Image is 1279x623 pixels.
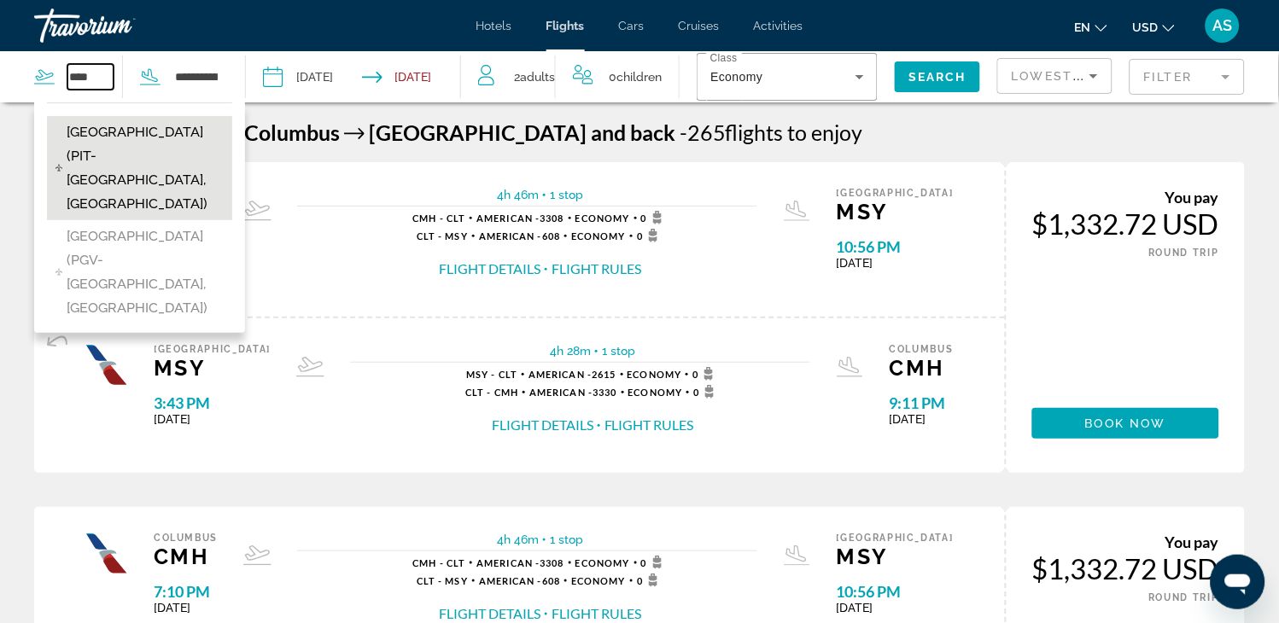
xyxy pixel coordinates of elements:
button: Flight Rules [552,259,641,278]
span: 1 stop [602,344,635,358]
button: Travelers: 2 adults, 0 children [461,51,679,102]
span: Lowest Price [1012,69,1121,83]
div: $1,332.72 USD [1032,207,1219,241]
a: Hotels [476,19,512,32]
span: CMH - CLT [413,213,466,224]
div: You pay [1032,188,1219,207]
span: Children [616,70,662,84]
span: ROUND TRIP [1149,592,1220,603]
span: 0 [693,385,720,399]
span: 1 stop [550,533,583,546]
span: 0 [641,211,668,224]
span: CMH [890,355,954,381]
span: CLT - CMH [465,387,518,398]
span: Economy [571,575,626,586]
span: CLT - MSY [417,575,468,586]
span: [GEOGRAPHIC_DATA] [369,119,587,145]
span: [GEOGRAPHIC_DATA] (PGV-[GEOGRAPHIC_DATA], [GEOGRAPHIC_DATA]) [67,224,224,320]
span: Economy [571,230,626,242]
span: American - [476,557,540,568]
button: Flight Details [439,259,540,278]
span: 1 stop [550,188,583,201]
span: 3330 [529,387,616,398]
span: American - [529,387,593,398]
span: Economy [575,213,630,224]
span: MSY [154,355,271,381]
button: Search [895,61,980,92]
span: Economy [628,369,682,380]
button: [GEOGRAPHIC_DATA] (PGV-[GEOGRAPHIC_DATA], [GEOGRAPHIC_DATA]) [47,220,232,324]
span: CMH - CLT [413,557,466,568]
span: Economy [710,70,762,84]
button: Flight Details [439,604,540,623]
span: 608 [479,230,560,242]
span: and back [591,119,675,145]
span: [GEOGRAPHIC_DATA] [837,188,954,199]
span: 7:10 PM [154,582,218,601]
span: Adults [520,70,555,84]
span: 9:11 PM [890,393,954,412]
span: Columbus [244,119,340,145]
span: Book now [1085,416,1166,430]
span: 265 [680,119,726,145]
span: [DATE] [890,412,954,426]
span: [GEOGRAPHIC_DATA] (PIT-[GEOGRAPHIC_DATA], [GEOGRAPHIC_DATA]) [67,120,224,216]
span: American - [476,213,540,224]
span: [GEOGRAPHIC_DATA] [837,533,954,544]
span: 3308 [476,213,564,224]
button: Flight Rules [552,604,641,623]
span: American - [529,369,592,380]
span: 3308 [476,557,564,568]
button: Filter [1130,58,1245,96]
button: Flight Rules [604,416,694,434]
span: Economy [628,387,683,398]
button: Change language [1075,15,1107,39]
button: Flight Details [492,416,593,434]
mat-select: Sort by [1012,66,1098,86]
span: 0 [637,574,663,587]
span: - [680,119,687,145]
span: American - [479,575,542,586]
span: 608 [479,575,560,586]
a: Flights [546,19,585,32]
span: 0 [637,229,663,242]
a: Travorium [34,3,205,48]
span: CLT - MSY [417,230,468,242]
span: ROUND TRIP [1149,247,1220,259]
a: Cars [619,19,645,32]
button: Change currency [1133,15,1175,39]
iframe: Button to launch messaging window [1211,555,1265,609]
span: 0 [641,556,668,569]
span: CMH [154,544,218,569]
button: Depart date: Sep 24, 2025 [263,51,333,102]
span: 0 [609,65,662,89]
span: [DATE] [837,256,954,270]
span: 4h 28m [550,344,591,358]
span: [DATE] [154,601,218,614]
span: 2 [514,65,555,89]
span: 3:43 PM [154,393,271,412]
span: 0 [692,367,719,381]
span: 10:56 PM [837,237,954,256]
button: User Menu [1200,8,1245,44]
mat-label: Class [710,53,738,64]
button: Book now [1032,408,1219,439]
span: Economy [575,557,630,568]
span: [DATE] [837,601,954,614]
span: Columbus [890,344,954,355]
span: en [1075,20,1091,34]
span: 2615 [529,369,616,380]
span: AS [1213,17,1233,34]
span: 10:56 PM [837,582,954,601]
span: Search [908,70,967,84]
button: Return date: Sep 27, 2025 [362,51,432,102]
button: [GEOGRAPHIC_DATA] (PIT-[GEOGRAPHIC_DATA], [GEOGRAPHIC_DATA]) [47,116,232,220]
span: MSY [837,199,954,224]
span: 4h 46m [497,533,539,546]
a: Cruises [679,19,720,32]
